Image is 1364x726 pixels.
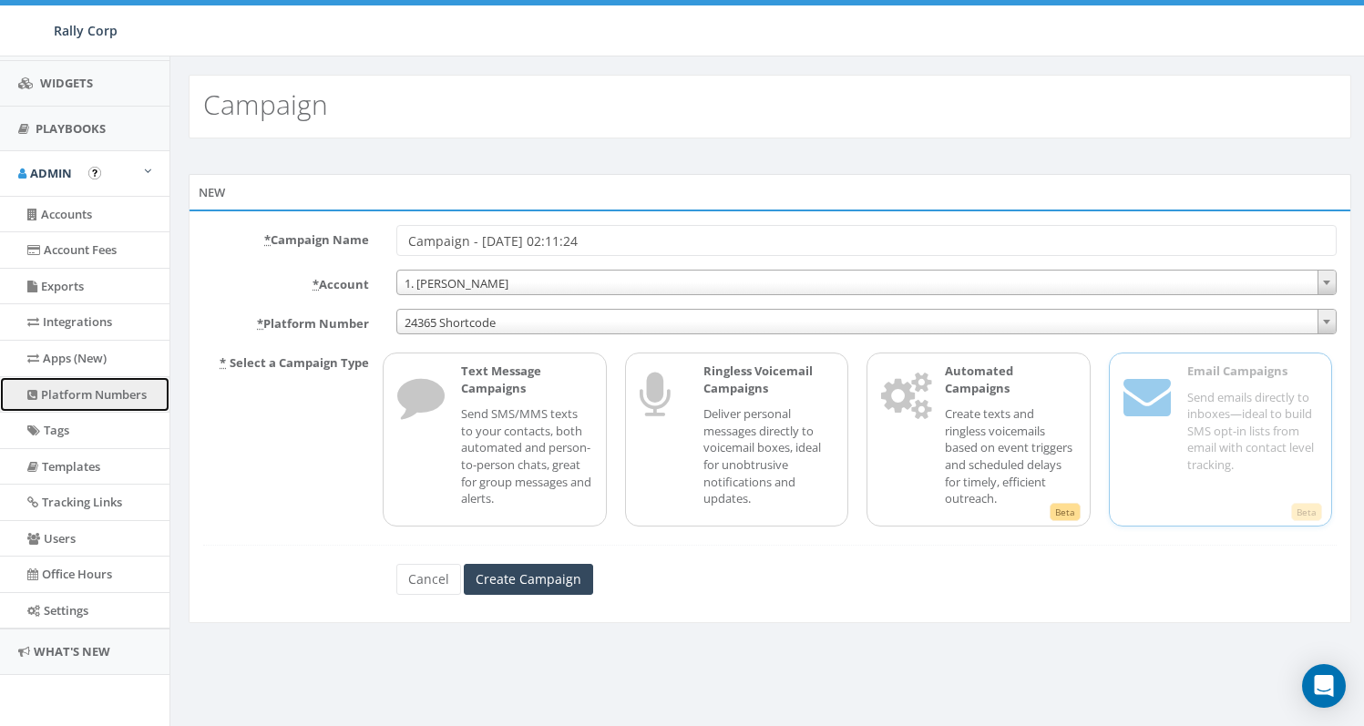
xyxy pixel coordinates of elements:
button: Open In-App Guide [88,167,101,179]
p: Send SMS/MMS texts to your contacts, both automated and person-to-person chats, great for group m... [461,405,591,506]
div: New [189,174,1351,210]
abbr: required [264,231,271,248]
span: 1. James Martin [397,271,1336,296]
span: Rally Corp [54,22,118,39]
abbr: required [313,276,319,292]
span: Playbooks [36,120,106,137]
abbr: required [257,315,263,332]
span: Beta [1050,503,1081,521]
p: Ringless Voicemail Campaigns [703,363,834,396]
p: Automated Campaigns [945,363,1075,396]
label: Account [190,270,383,293]
span: Admin [30,165,72,181]
p: Text Message Campaigns [461,363,591,396]
p: Create texts and ringless voicemails based on event triggers and scheduled delays for timely, eff... [945,405,1075,506]
span: Select a Campaign Type [230,354,369,371]
span: What's New [34,643,110,660]
div: Open Intercom Messenger [1302,664,1346,708]
label: Campaign Name [190,225,383,249]
input: Enter Campaign Name [396,225,1337,256]
span: 1. James Martin [396,270,1337,295]
h2: Campaign [203,89,328,119]
label: Platform Number [190,309,383,332]
span: Beta [1291,503,1322,521]
span: 24365 Shortcode [397,310,1336,335]
span: 24365 Shortcode [396,309,1337,334]
a: Cancel [396,564,461,595]
input: Create Campaign [464,564,593,595]
p: Deliver personal messages directly to voicemail boxes, ideal for unobtrusive notifications and up... [703,405,834,506]
span: Widgets [40,75,93,91]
